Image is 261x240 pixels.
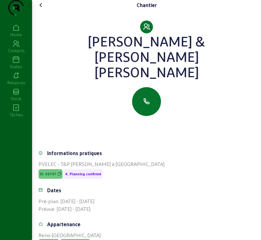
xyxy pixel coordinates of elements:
div: Prévue: [DATE] - [DATE] [38,205,255,213]
div: PVELEC - T&P [PERSON_NAME] à [GEOGRAPHIC_DATA] [38,160,255,168]
div: [PERSON_NAME] & [PERSON_NAME] [38,33,255,64]
span: ID: 69797 [40,172,56,176]
div: [PERSON_NAME] [38,64,255,79]
div: Appartenance [47,220,80,228]
div: Pré-plan: [DATE] - [DATE] [38,197,255,205]
div: Informations pratiques [47,149,102,157]
div: Reno-[GEOGRAPHIC_DATA] [38,231,255,239]
span: 4. Planning confirmé [65,172,101,176]
div: Chantier [137,1,157,9]
div: Dates [47,186,61,194]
